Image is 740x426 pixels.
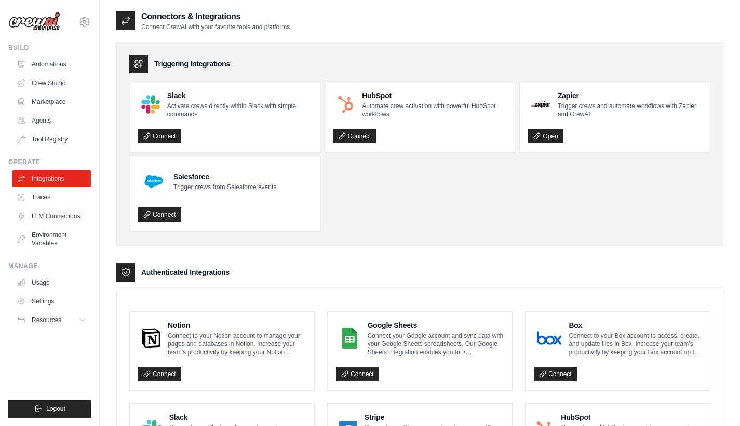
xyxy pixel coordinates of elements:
a: Crew Studio [12,75,91,91]
a: Usage [12,274,91,291]
a: Connect [534,367,577,381]
h2: Connectors & Integrations [141,10,290,23]
h4: Zapier [558,90,702,101]
p: Automate crew activation with powerful HubSpot workflows [362,102,506,118]
a: Environment Variables [12,227,91,251]
a: Integrations [12,170,91,187]
a: Automations [12,56,91,73]
h4: Stripe [365,412,504,422]
p: Connect to your Notion account to manage your pages and databases in Notion. Increase your team’s... [168,331,306,356]
p: Connect your Google account and sync data with your Google Sheets spreadsheets. Our Google Sheets... [368,331,504,356]
h4: Box [569,320,702,330]
h3: Authenticated Integrations [141,267,230,277]
a: Marketplace [12,94,91,110]
div: Build [8,44,91,52]
a: Connect [333,129,376,143]
span: Logout [46,405,65,413]
h4: Slack [167,90,312,101]
p: Trigger crews from Salesforce events [173,183,276,191]
button: Resources [12,312,91,328]
img: Notion Logo [141,328,160,349]
p: Activate crews directly within Slack with simple commands [167,102,312,118]
button: Logout [8,400,91,418]
a: Traces [12,189,91,206]
a: Connect [138,129,181,143]
img: Salesforce Logo [141,169,166,194]
h3: Triggering Integrations [154,59,230,69]
a: Connect [138,367,181,381]
a: Tool Registry [12,131,91,148]
img: Zapier Logo [531,101,550,108]
a: Connect [138,207,181,222]
h4: Notion [168,320,306,330]
p: Connect to your Box account to access, create, and update files in Box. Increase your team’s prod... [569,331,702,356]
a: Settings [12,293,91,310]
p: Connect CrewAI with your favorite tools and platforms [141,23,290,31]
h4: HubSpot [362,90,506,101]
p: Trigger crews and automate workflows with Zapier and CrewAI [558,102,702,118]
span: Resources [32,316,61,324]
a: LLM Connections [12,208,91,224]
h4: HubSpot [561,412,702,422]
a: Open [528,129,563,143]
img: Box Logo [537,328,561,349]
div: Operate [8,158,91,166]
img: Logo [8,12,60,32]
img: Slack Logo [141,95,160,114]
h4: Google Sheets [368,320,504,330]
img: Google Sheets Logo [339,328,360,349]
img: HubSpot Logo [337,95,355,114]
a: Agents [12,112,91,129]
div: Manage [8,262,91,270]
h4: Slack [169,412,306,422]
h4: Salesforce [173,171,276,182]
a: Connect [336,367,379,381]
